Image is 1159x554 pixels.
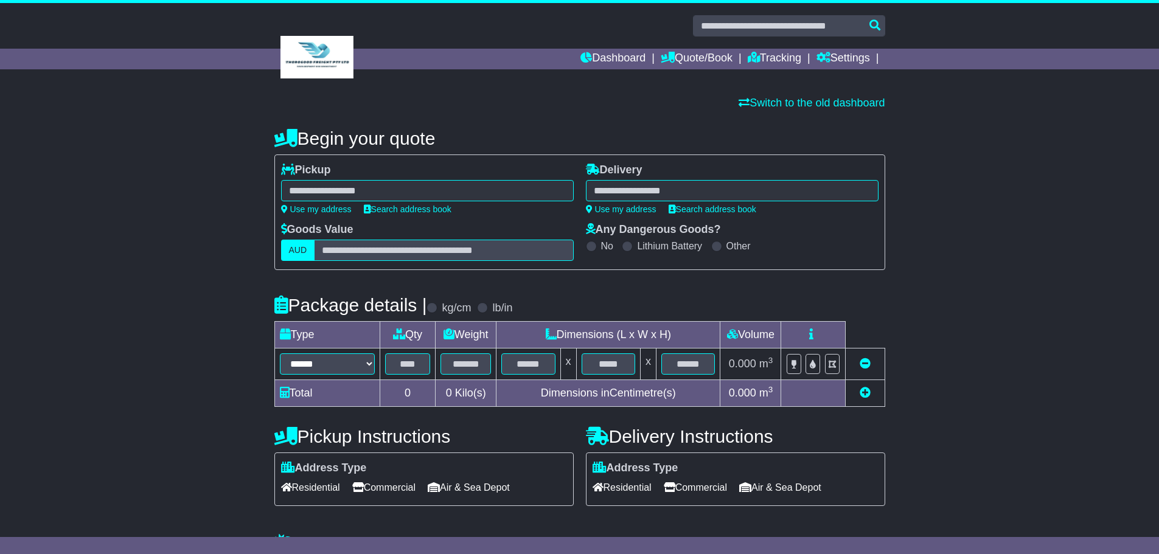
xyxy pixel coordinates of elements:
[816,49,870,69] a: Settings
[726,240,751,252] label: Other
[364,204,451,214] a: Search address book
[436,380,496,407] td: Kilo(s)
[860,358,871,370] a: Remove this item
[274,295,427,315] h4: Package details |
[580,49,646,69] a: Dashboard
[442,302,471,315] label: kg/cm
[669,204,756,214] a: Search address book
[274,322,380,348] td: Type
[560,348,576,380] td: x
[759,358,773,370] span: m
[768,385,773,394] sup: 3
[860,387,871,399] a: Add new item
[759,387,773,399] span: m
[593,462,678,475] label: Address Type
[720,322,781,348] td: Volume
[739,478,821,497] span: Air & Sea Depot
[593,478,652,497] span: Residential
[492,302,512,315] label: lb/in
[446,387,452,399] span: 0
[436,322,496,348] td: Weight
[748,49,801,69] a: Tracking
[586,426,885,446] h4: Delivery Instructions
[496,380,720,407] td: Dimensions in Centimetre(s)
[281,478,340,497] span: Residential
[428,478,510,497] span: Air & Sea Depot
[274,426,574,446] h4: Pickup Instructions
[274,128,885,148] h4: Begin your quote
[281,223,353,237] label: Goods Value
[380,380,436,407] td: 0
[352,478,416,497] span: Commercial
[281,164,331,177] label: Pickup
[274,533,885,553] h4: Warranty & Insurance
[768,356,773,365] sup: 3
[586,223,721,237] label: Any Dangerous Goods?
[637,240,702,252] label: Lithium Battery
[281,240,315,261] label: AUD
[739,97,885,109] a: Switch to the old dashboard
[380,322,436,348] td: Qty
[729,358,756,370] span: 0.000
[729,387,756,399] span: 0.000
[586,164,642,177] label: Delivery
[664,478,727,497] span: Commercial
[496,322,720,348] td: Dimensions (L x W x H)
[281,204,352,214] a: Use my address
[640,348,656,380] td: x
[586,204,656,214] a: Use my address
[661,49,733,69] a: Quote/Book
[274,380,380,407] td: Total
[281,462,367,475] label: Address Type
[601,240,613,252] label: No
